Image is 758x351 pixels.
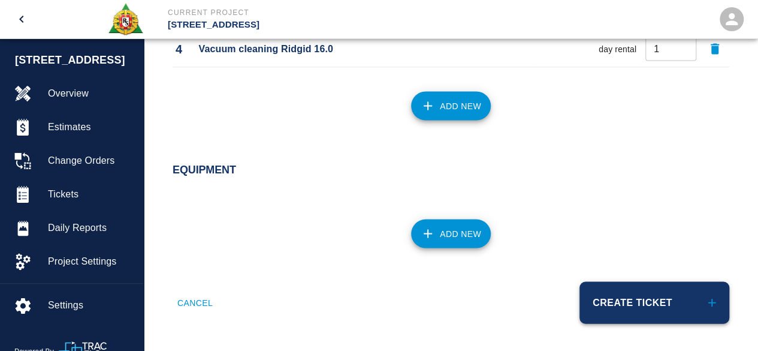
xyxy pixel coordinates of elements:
[411,91,491,120] button: Add New
[168,18,444,32] p: [STREET_ADDRESS]
[176,40,192,58] p: 4
[48,86,134,101] span: Overview
[411,219,491,248] button: Add New
[48,120,134,134] span: Estimates
[7,5,36,34] button: open drawer
[48,221,134,235] span: Daily Reports
[579,281,729,323] button: Create Ticket
[168,7,444,18] p: Current Project
[173,281,218,323] button: Cancel
[48,187,134,202] span: Tickets
[173,163,729,176] h2: Equipment
[48,254,134,269] span: Project Settings
[48,298,134,313] span: Settings
[535,30,639,67] td: day rental
[48,154,134,168] span: Change Orders
[107,2,144,36] img: Roger & Sons Concrete
[698,293,758,351] iframe: Chat Widget
[198,41,445,56] p: Vacuum cleaning Ridgid 16.0
[15,52,137,68] span: [STREET_ADDRESS]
